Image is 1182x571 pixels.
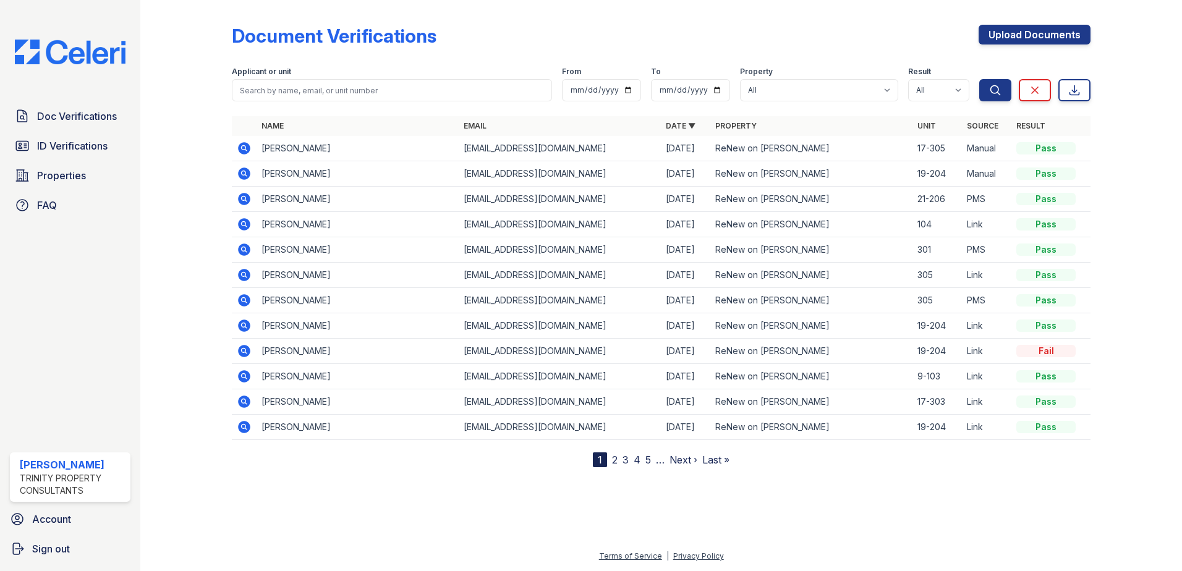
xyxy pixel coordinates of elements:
[661,313,710,339] td: [DATE]
[670,454,697,466] a: Next ›
[459,136,661,161] td: [EMAIL_ADDRESS][DOMAIN_NAME]
[962,313,1011,339] td: Link
[5,536,135,561] a: Sign out
[666,551,669,560] div: |
[715,121,757,130] a: Property
[459,415,661,440] td: [EMAIL_ADDRESS][DOMAIN_NAME]
[912,339,962,364] td: 19-204
[912,263,962,288] td: 305
[661,161,710,187] td: [DATE]
[912,288,962,313] td: 305
[37,198,57,213] span: FAQ
[710,415,912,440] td: ReNew on [PERSON_NAME]
[710,237,912,263] td: ReNew on [PERSON_NAME]
[20,472,125,497] div: Trinity Property Consultants
[661,237,710,263] td: [DATE]
[962,364,1011,389] td: Link
[651,67,661,77] label: To
[37,109,117,124] span: Doc Verifications
[661,389,710,415] td: [DATE]
[710,263,912,288] td: ReNew on [PERSON_NAME]
[232,67,291,77] label: Applicant or unit
[661,212,710,237] td: [DATE]
[962,136,1011,161] td: Manual
[912,212,962,237] td: 104
[710,288,912,313] td: ReNew on [PERSON_NAME]
[1016,218,1076,231] div: Pass
[1016,121,1045,130] a: Result
[10,104,130,129] a: Doc Verifications
[666,121,695,130] a: Date ▼
[661,263,710,288] td: [DATE]
[37,168,86,183] span: Properties
[912,161,962,187] td: 19-204
[673,551,724,560] a: Privacy Policy
[962,237,1011,263] td: PMS
[459,212,661,237] td: [EMAIL_ADDRESS][DOMAIN_NAME]
[1016,294,1076,307] div: Pass
[710,364,912,389] td: ReNew on [PERSON_NAME]
[979,25,1091,44] a: Upload Documents
[661,187,710,212] td: [DATE]
[5,507,135,531] a: Account
[1016,193,1076,205] div: Pass
[962,339,1011,364] td: Link
[257,237,459,263] td: [PERSON_NAME]
[710,161,912,187] td: ReNew on [PERSON_NAME]
[656,452,665,467] span: …
[257,339,459,364] td: [PERSON_NAME]
[661,364,710,389] td: [DATE]
[912,415,962,440] td: 19-204
[257,389,459,415] td: [PERSON_NAME]
[459,389,661,415] td: [EMAIL_ADDRESS][DOMAIN_NAME]
[710,136,912,161] td: ReNew on [PERSON_NAME]
[710,313,912,339] td: ReNew on [PERSON_NAME]
[232,79,552,101] input: Search by name, email, or unit number
[459,161,661,187] td: [EMAIL_ADDRESS][DOMAIN_NAME]
[1016,167,1076,180] div: Pass
[257,313,459,339] td: [PERSON_NAME]
[740,67,773,77] label: Property
[459,339,661,364] td: [EMAIL_ADDRESS][DOMAIN_NAME]
[10,163,130,188] a: Properties
[912,237,962,263] td: 301
[232,25,436,47] div: Document Verifications
[459,263,661,288] td: [EMAIL_ADDRESS][DOMAIN_NAME]
[623,454,629,466] a: 3
[10,193,130,218] a: FAQ
[1016,370,1076,383] div: Pass
[10,133,130,158] a: ID Verifications
[37,138,108,153] span: ID Verifications
[257,364,459,389] td: [PERSON_NAME]
[912,364,962,389] td: 9-103
[702,454,729,466] a: Last »
[593,452,607,467] div: 1
[912,136,962,161] td: 17-305
[257,136,459,161] td: [PERSON_NAME]
[32,512,71,527] span: Account
[710,389,912,415] td: ReNew on [PERSON_NAME]
[459,313,661,339] td: [EMAIL_ADDRESS][DOMAIN_NAME]
[962,389,1011,415] td: Link
[612,454,618,466] a: 2
[1016,142,1076,154] div: Pass
[917,121,936,130] a: Unit
[962,263,1011,288] td: Link
[962,415,1011,440] td: Link
[257,161,459,187] td: [PERSON_NAME]
[562,67,581,77] label: From
[962,288,1011,313] td: PMS
[710,339,912,364] td: ReNew on [PERSON_NAME]
[32,541,70,556] span: Sign out
[710,212,912,237] td: ReNew on [PERSON_NAME]
[908,67,931,77] label: Result
[912,389,962,415] td: 17-303
[1016,243,1076,256] div: Pass
[661,415,710,440] td: [DATE]
[5,40,135,64] img: CE_Logo_Blue-a8612792a0a2168367f1c8372b55b34899dd931a85d93a1a3d3e32e68fde9ad4.png
[1016,319,1076,332] div: Pass
[962,161,1011,187] td: Manual
[257,263,459,288] td: [PERSON_NAME]
[20,457,125,472] div: [PERSON_NAME]
[257,212,459,237] td: [PERSON_NAME]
